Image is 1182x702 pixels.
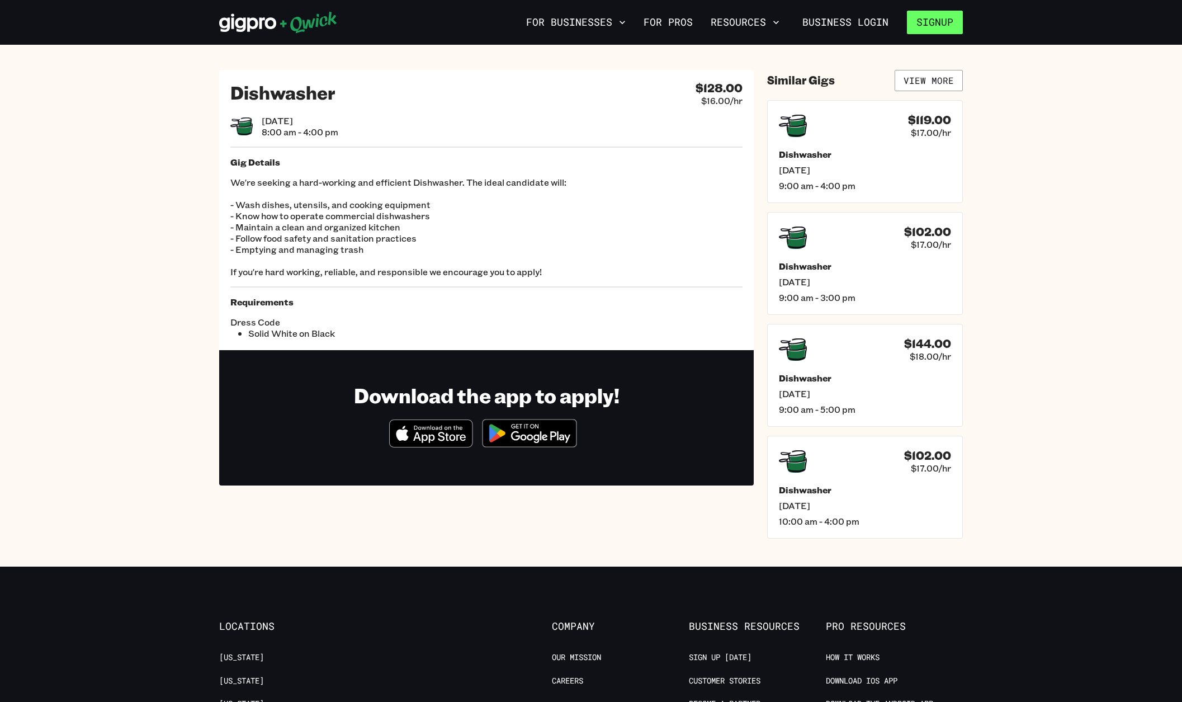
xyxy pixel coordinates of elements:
[779,292,951,303] span: 9:00 am - 3:00 pm
[767,436,963,539] a: $102.00$17.00/hrDishwasher[DATE]10:00 am - 4:00 pm
[696,81,743,95] h4: $128.00
[219,676,264,686] a: [US_STATE]
[779,180,951,191] span: 9:00 am - 4:00 pm
[779,164,951,176] span: [DATE]
[689,652,751,663] a: Sign up [DATE]
[904,337,951,351] h4: $144.00
[639,13,697,32] a: For Pros
[779,261,951,272] h5: Dishwasher
[475,412,584,454] img: Get it on Google Play
[779,500,951,511] span: [DATE]
[219,652,264,663] a: [US_STATE]
[779,404,951,415] span: 9:00 am - 5:00 pm
[904,449,951,463] h4: $102.00
[522,13,630,32] button: For Businesses
[907,11,963,34] button: Signup
[779,484,951,496] h5: Dishwasher
[689,676,760,686] a: Customer stories
[262,115,338,126] span: [DATE]
[689,620,826,633] span: Business Resources
[911,127,951,138] span: $17.00/hr
[248,328,486,339] li: Solid White on Black
[230,296,743,308] h5: Requirements
[230,317,486,328] span: Dress Code
[911,463,951,474] span: $17.00/hr
[701,95,743,106] span: $16.00/hr
[354,383,620,408] h1: Download the app to apply!
[779,373,951,384] h5: Dishwasher
[706,13,784,32] button: Resources
[779,149,951,160] h5: Dishwasher
[552,620,689,633] span: Company
[911,239,951,250] span: $17.00/hr
[552,676,583,686] a: Careers
[230,81,335,103] h2: Dishwasher
[793,11,898,34] a: Business Login
[230,177,743,277] p: We're seeking a hard-working and efficient Dishwasher. The ideal candidate will: - Wash dishes, u...
[552,652,601,663] a: Our Mission
[230,157,743,168] h5: Gig Details
[767,212,963,315] a: $102.00$17.00/hrDishwasher[DATE]9:00 am - 3:00 pm
[895,70,963,91] a: View More
[910,351,951,362] span: $18.00/hr
[779,276,951,288] span: [DATE]
[826,652,880,663] a: How it Works
[779,516,951,527] span: 10:00 am - 4:00 pm
[767,100,963,203] a: $119.00$17.00/hrDishwasher[DATE]9:00 am - 4:00 pm
[767,73,835,87] h4: Similar Gigs
[767,324,963,427] a: $144.00$18.00/hrDishwasher[DATE]9:00 am - 5:00 pm
[219,620,356,633] span: Locations
[904,225,951,239] h4: $102.00
[826,676,897,686] a: Download IOS App
[826,620,963,633] span: Pro Resources
[779,388,951,399] span: [DATE]
[262,126,338,138] span: 8:00 am - 4:00 pm
[389,438,473,450] a: Download on the App Store
[908,113,951,127] h4: $119.00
